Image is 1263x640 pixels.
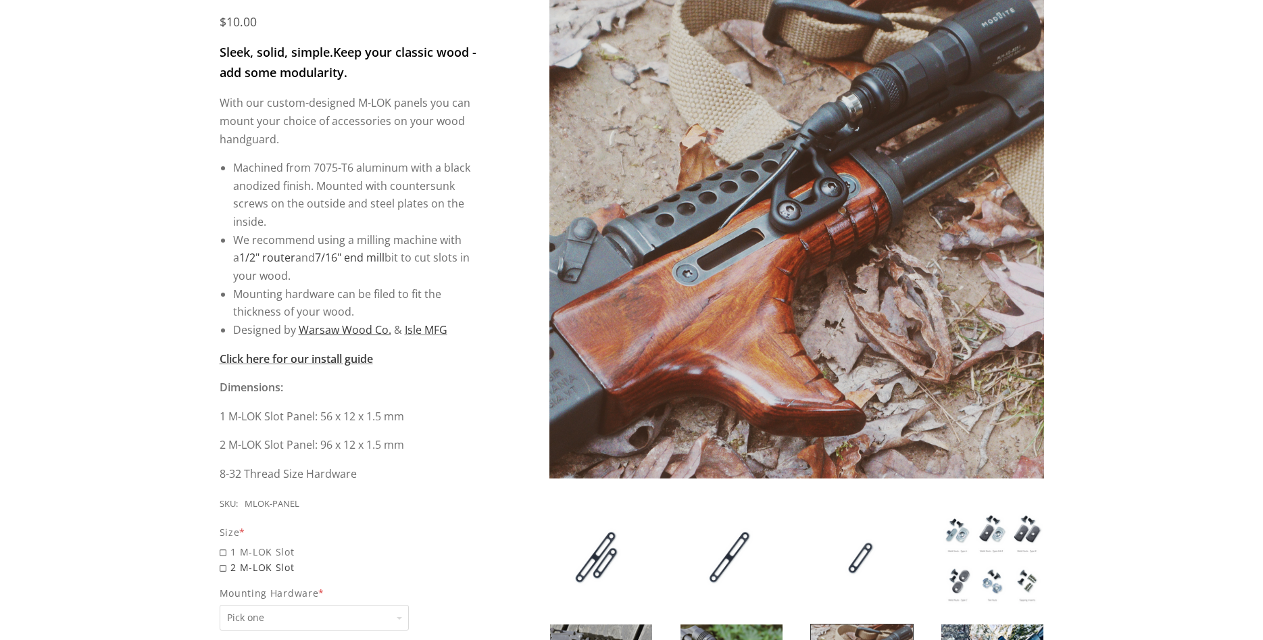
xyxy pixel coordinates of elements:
[220,436,478,454] p: 2 M-LOK Slot Panel: 96 x 12 x 1.5 mm
[220,465,478,483] p: 8-32 Thread Size Hardware
[220,380,283,395] strong: Dimensions:
[941,506,1043,610] img: DIY M-LOK Panel Inserts
[220,560,478,575] span: 2 M-LOK Slot
[239,250,295,265] a: 1/2" router
[299,322,391,337] a: Warsaw Wood Co.
[680,506,783,610] img: DIY M-LOK Panel Inserts
[550,506,652,610] img: DIY M-LOK Panel Inserts
[220,605,409,631] select: Mounting Hardware*
[233,231,478,285] li: We recommend using a milling machine with a and bit to cut slots in your wood.
[315,250,385,265] a: 7/16" end mill
[220,408,478,426] p: 1 M-LOK Slot Panel: 56 x 12 x 1.5 mm
[405,322,447,337] a: Isle MFG
[220,524,478,540] div: Size
[220,14,257,30] span: $10.00
[220,497,238,512] div: SKU:
[245,497,299,512] div: MLOK-PANEL
[220,544,478,560] span: 1 M-LOK Slot
[811,506,913,610] img: DIY M-LOK Panel Inserts
[233,285,478,321] li: Mounting hardware can be filed to fit the thickness of your wood.
[220,351,373,366] a: Click here for our install guide
[220,585,478,601] span: Mounting Hardware
[233,159,478,231] li: Machined from 7075-T6 aluminum with a black anodized finish. Mounted with countersunk screws on t...
[220,95,470,146] span: With our custom-designed M-LOK panels you can mount your choice of accessories on your wood handg...
[220,44,333,60] strong: Sleek, solid, simple.
[220,44,476,80] strong: Keep your classic wood - add some modularity.
[233,321,478,339] li: Designed by &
